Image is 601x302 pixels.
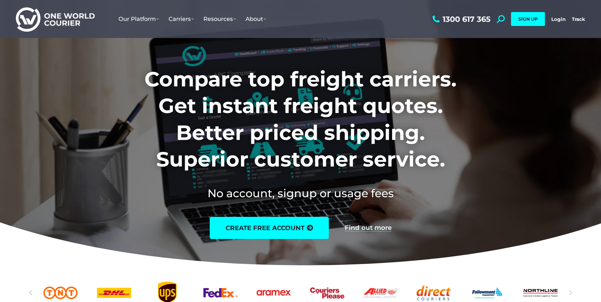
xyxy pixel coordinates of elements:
span: Our Platform [118,16,159,22]
a: About [241,9,271,29]
a: Our Platform [114,9,164,29]
span: Carriers [169,16,194,22]
a: SIGN UP [511,12,545,26]
a: Find out more [345,224,392,231]
a: Carriers [164,9,199,29]
span: Resources [203,16,236,22]
a: 1300 617 365 [431,15,490,23]
span: About [246,16,266,22]
a: create free account [210,217,329,239]
span: SIGN UP [518,16,538,22]
h2: No account, signup or usage fees [103,186,498,201]
h1: Compare top freight carriers. Get instant freight quotes. Better priced shipping. Superior custom... [103,66,498,173]
a: Login [551,16,566,22]
a: Resources [199,9,241,29]
img: One World Courier [16,6,95,32]
a: Track [572,16,585,22]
